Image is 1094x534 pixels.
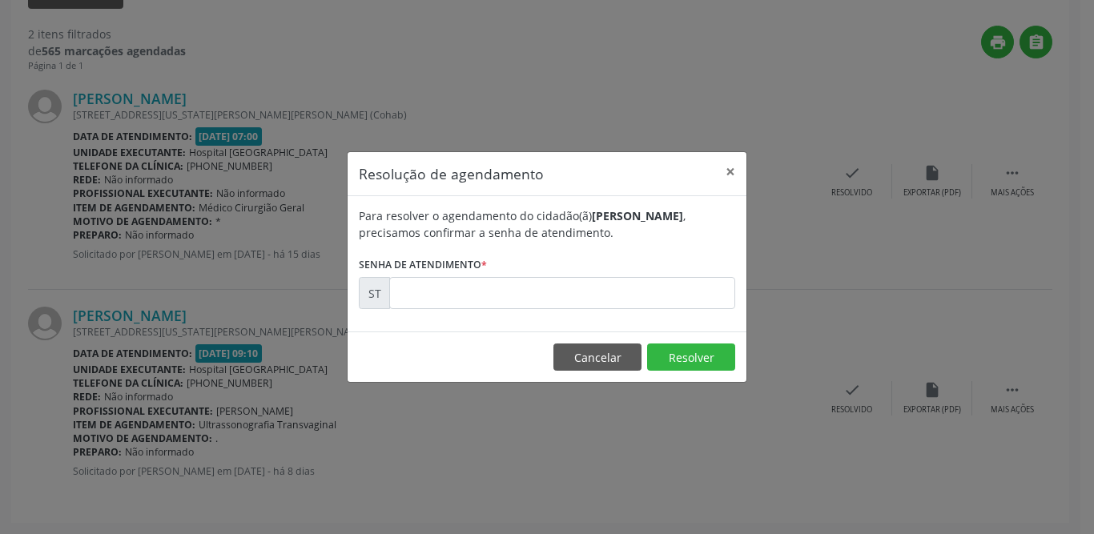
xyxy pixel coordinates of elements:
button: Close [714,152,746,191]
label: Senha de atendimento [359,252,487,277]
b: [PERSON_NAME] [592,208,683,223]
button: Resolver [647,343,735,371]
h5: Resolução de agendamento [359,163,544,184]
div: ST [359,277,390,309]
div: Para resolver o agendamento do cidadão(ã) , precisamos confirmar a senha de atendimento. [359,207,735,241]
button: Cancelar [553,343,642,371]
